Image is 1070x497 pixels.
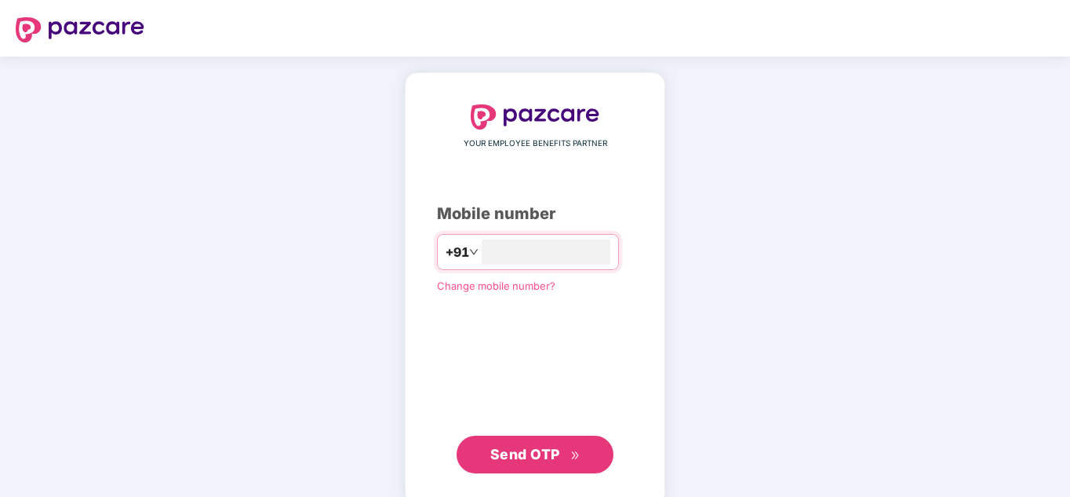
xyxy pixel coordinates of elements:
button: Send OTPdouble-right [457,436,613,473]
span: double-right [570,451,580,461]
div: Mobile number [437,202,633,226]
img: logo [471,104,599,130]
span: +91 [446,243,469,262]
span: Send OTP [490,446,560,462]
img: logo [16,17,144,42]
span: down [469,247,479,257]
span: YOUR EMPLOYEE BENEFITS PARTNER [464,137,607,150]
a: Change mobile number? [437,280,555,292]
